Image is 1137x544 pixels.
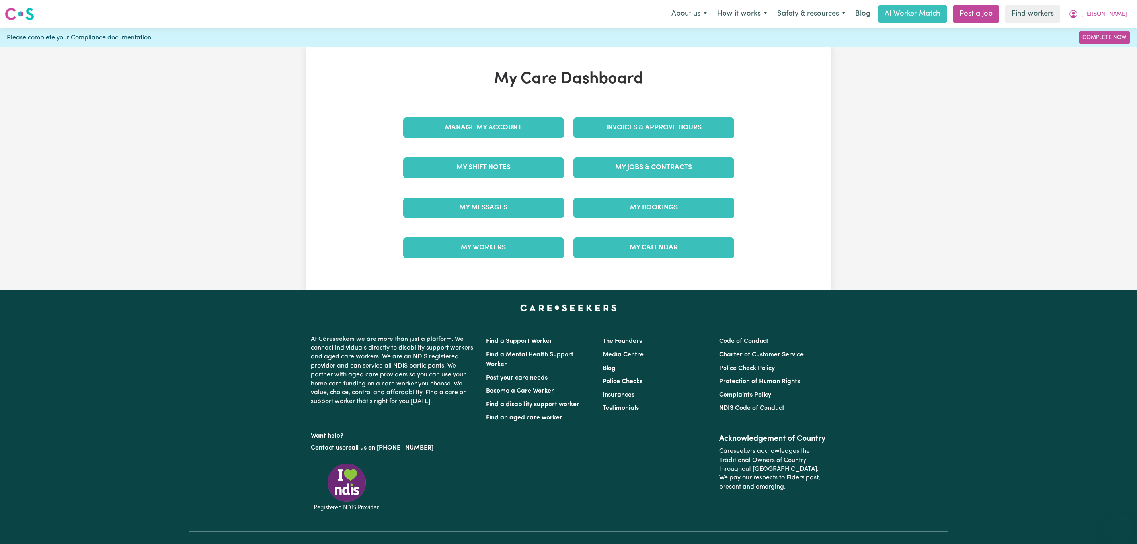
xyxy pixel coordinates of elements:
[719,434,826,444] h2: Acknowledgement of Country
[573,237,734,258] a: My Calendar
[486,388,554,394] a: Become a Care Worker
[398,70,739,89] h1: My Care Dashboard
[5,5,34,23] a: Careseekers logo
[603,405,639,411] a: Testimonials
[403,198,564,218] a: My Messages
[486,401,579,408] a: Find a disability support worker
[603,352,644,358] a: Media Centre
[712,6,772,22] button: How it works
[719,405,784,411] a: NDIS Code of Conduct
[348,445,433,451] a: call us on [PHONE_NUMBER]
[573,198,734,218] a: My Bookings
[486,375,548,381] a: Post your care needs
[719,378,800,385] a: Protection of Human Rights
[666,6,712,22] button: About us
[486,415,562,421] a: Find an aged care worker
[719,444,826,495] p: Careseekers acknowledges the Traditional Owners of Country throughout [GEOGRAPHIC_DATA]. We pay o...
[603,392,634,398] a: Insurances
[719,365,775,372] a: Police Check Policy
[1063,6,1132,22] button: My Account
[486,338,552,344] a: Find a Support Worker
[603,378,642,385] a: Police Checks
[311,429,476,440] p: Want help?
[1005,5,1060,23] a: Find workers
[1081,10,1127,19] span: [PERSON_NAME]
[311,462,382,512] img: Registered NDIS provider
[403,237,564,258] a: My Workers
[573,117,734,138] a: Invoices & Approve Hours
[603,365,616,372] a: Blog
[486,352,573,368] a: Find a Mental Health Support Worker
[719,392,771,398] a: Complaints Policy
[403,157,564,178] a: My Shift Notes
[719,352,804,358] a: Charter of Customer Service
[953,5,999,23] a: Post a job
[772,6,850,22] button: Safety & resources
[520,305,617,311] a: Careseekers home page
[1105,512,1131,538] iframe: Button to launch messaging window, conversation in progress
[719,338,768,344] a: Code of Conduct
[878,5,947,23] a: AI Worker Match
[603,338,642,344] a: The Founders
[311,332,476,409] p: At Careseekers we are more than just a platform. We connect individuals directly to disability su...
[5,7,34,21] img: Careseekers logo
[850,5,875,23] a: Blog
[1079,31,1130,44] a: Complete Now
[311,440,476,456] p: or
[7,33,153,43] span: Please complete your Compliance documentation.
[573,157,734,178] a: My Jobs & Contracts
[311,445,342,451] a: Contact us
[403,117,564,138] a: Manage My Account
